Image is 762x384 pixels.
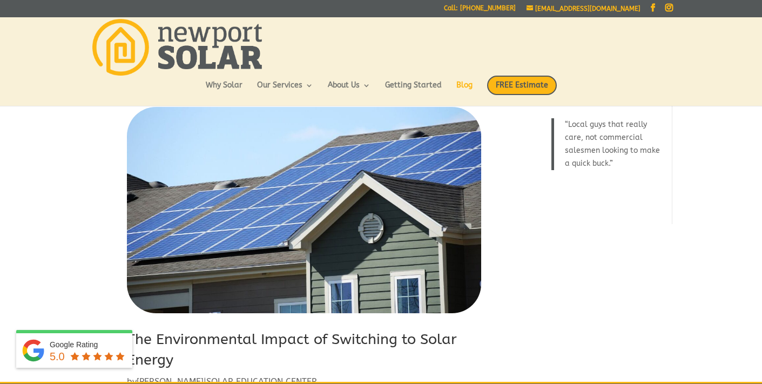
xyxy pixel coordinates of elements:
a: Call: [PHONE_NUMBER] [444,5,516,16]
a: About Us [328,82,370,100]
a: Getting Started [385,82,442,100]
img: The Environmental Impact of Switching to Solar Energy [127,107,481,313]
img: Newport Solar | Solar Energy Optimized. [92,19,262,76]
a: Why Solar [206,82,242,100]
a: [EMAIL_ADDRESS][DOMAIN_NAME] [527,5,640,12]
a: The Environmental Impact of Switching to Solar Energy [127,331,457,368]
a: Our Services [257,82,313,100]
a: FREE Estimate [487,76,557,106]
blockquote: Local guys that really care, not commercial salesmen looking to make a quick buck. [551,118,665,170]
a: Blog [456,82,473,100]
div: Google Rating [50,339,127,350]
span: 5.0 [50,351,65,362]
span: FREE Estimate [487,76,557,95]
